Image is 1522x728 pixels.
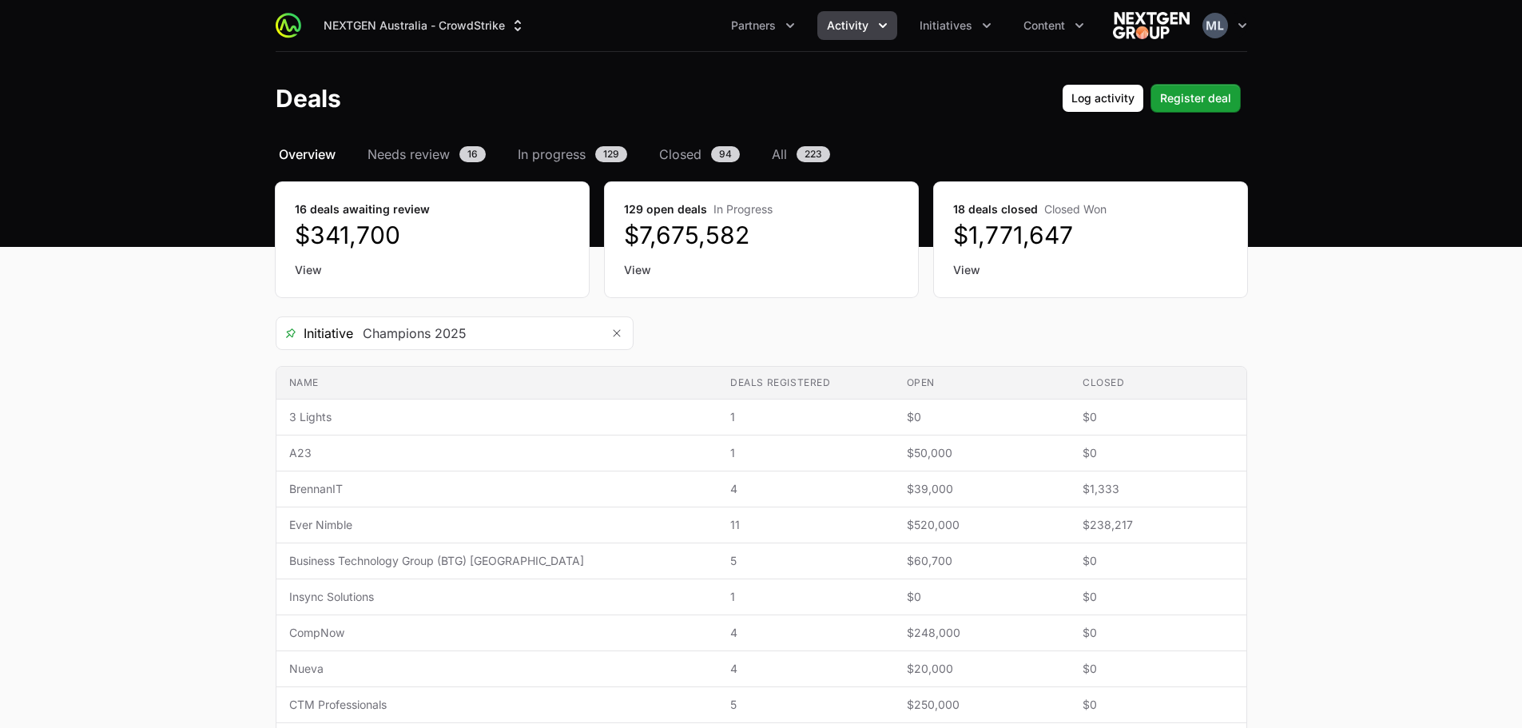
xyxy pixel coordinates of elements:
span: $0 [907,409,1057,425]
span: 94 [711,146,740,162]
span: 129 [595,146,627,162]
span: $250,000 [907,697,1057,713]
h1: Deals [276,84,341,113]
a: Closed94 [656,145,743,164]
span: $60,700 [907,553,1057,569]
span: 5 [730,553,880,569]
button: Initiatives [910,11,1001,40]
span: All [772,145,787,164]
span: Activity [827,18,868,34]
span: BrennanIT [289,481,705,497]
div: Initiatives menu [910,11,1001,40]
span: $0 [1083,625,1234,641]
button: Activity [817,11,897,40]
img: Mustafa Larki [1202,13,1228,38]
span: $39,000 [907,481,1057,497]
span: 1 [730,445,880,461]
img: NEXTGEN Australia [1113,10,1190,42]
span: Overview [279,145,336,164]
th: Open [894,367,1070,400]
span: $0 [1083,697,1234,713]
a: All223 [769,145,833,164]
span: Log activity [1071,89,1135,108]
span: $50,000 [907,445,1057,461]
span: $238,217 [1083,517,1234,533]
span: Nueva [289,661,705,677]
button: Register deal [1150,84,1241,113]
span: In progress [518,145,586,164]
span: 16 [459,146,486,162]
a: View [624,262,899,278]
div: Primary actions [1062,84,1241,113]
img: ActivitySource [276,13,301,38]
span: 1 [730,589,880,605]
div: Partners menu [721,11,805,40]
span: Content [1023,18,1065,34]
a: Overview [276,145,339,164]
span: $0 [907,589,1057,605]
a: View [295,262,570,278]
span: CTM Professionals [289,697,705,713]
th: Closed [1070,367,1246,400]
span: $248,000 [907,625,1057,641]
span: 11 [730,517,880,533]
dt: 129 open deals [624,201,899,217]
a: View [953,262,1228,278]
input: Search initiatives [353,317,601,349]
span: $0 [1083,445,1234,461]
span: 223 [797,146,830,162]
span: 4 [730,625,880,641]
dd: $1,771,647 [953,221,1228,249]
span: 1 [730,409,880,425]
span: Insync Solutions [289,589,705,605]
button: Content [1014,11,1094,40]
dt: 18 deals closed [953,201,1228,217]
span: $0 [1083,661,1234,677]
span: Initiative [276,324,353,343]
span: $520,000 [907,517,1057,533]
span: 3 Lights [289,409,705,425]
span: Ever Nimble [289,517,705,533]
dd: $7,675,582 [624,221,899,249]
span: 4 [730,661,880,677]
button: Remove [601,317,633,349]
span: CompNow [289,625,705,641]
nav: Deals navigation [276,145,1247,164]
span: $1,333 [1083,481,1234,497]
div: Supplier switch menu [314,11,535,40]
div: Main navigation [301,11,1094,40]
a: Needs review16 [364,145,489,164]
span: A23 [289,445,705,461]
span: 4 [730,481,880,497]
button: NEXTGEN Australia - CrowdStrike [314,11,535,40]
span: Business Technology Group (BTG) [GEOGRAPHIC_DATA] [289,553,705,569]
span: Closed [659,145,701,164]
span: Partners [731,18,776,34]
dt: 16 deals awaiting review [295,201,570,217]
span: Needs review [368,145,450,164]
span: $0 [1083,589,1234,605]
span: 5 [730,697,880,713]
span: $20,000 [907,661,1057,677]
span: $0 [1083,553,1234,569]
span: In Progress [713,202,773,216]
th: Deals registered [717,367,893,400]
button: Log activity [1062,84,1144,113]
dd: $341,700 [295,221,570,249]
span: $0 [1083,409,1234,425]
span: Initiatives [920,18,972,34]
a: In progress129 [515,145,630,164]
span: Closed Won [1044,202,1107,216]
div: Content menu [1014,11,1094,40]
span: Register deal [1160,89,1231,108]
th: Name [276,367,718,400]
div: Activity menu [817,11,897,40]
button: Partners [721,11,805,40]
